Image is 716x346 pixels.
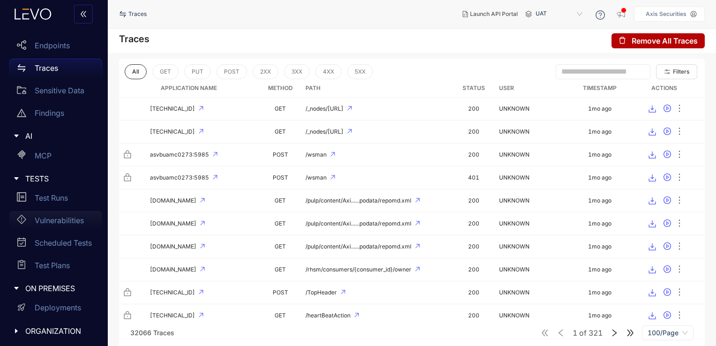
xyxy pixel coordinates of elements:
button: play-circle [660,170,675,185]
span: Launch API Portal [470,11,518,17]
th: Path [302,79,452,98]
div: 1mo ago [588,266,612,273]
span: [DOMAIN_NAME] [150,197,196,204]
span: 32066 Traces [130,329,174,337]
span: play-circle [664,105,671,113]
p: Test Plans [35,261,70,270]
span: POST [273,289,288,296]
span: 4XX [323,68,334,75]
button: play-circle [660,216,675,231]
span: ellipsis [675,196,684,206]
button: play-circle [660,239,675,254]
span: GET [160,68,171,75]
button: ellipsis [675,262,684,277]
button: 3XX [284,64,310,79]
span: /wsman [306,174,327,181]
span: warning [17,108,26,118]
button: Launch API Portal [455,7,525,22]
span: ellipsis [675,173,684,183]
p: Test Runs [35,194,68,202]
td: 200 [452,212,495,235]
span: UNKNOWN [499,312,530,319]
div: ORGANIZATION [6,321,102,341]
span: ellipsis [675,264,684,275]
span: play-circle [664,128,671,136]
a: Sensitive Data [9,81,102,104]
div: ON PREMISES [6,278,102,298]
span: ellipsis [675,127,684,137]
div: 1mo ago [588,197,612,204]
div: AI [6,126,102,146]
button: ellipsis [675,193,684,208]
span: 100/Page [648,326,688,340]
span: UNKNOWN [499,220,530,227]
span: play-circle [664,196,671,205]
button: play-circle [660,147,675,162]
span: /rhsm/consumers/{consumer_id}/owner [306,266,411,273]
th: Timestamp [576,79,624,98]
span: Traces [128,11,147,17]
span: delete [619,37,626,45]
span: PUT [192,68,203,75]
span: [TECHNICAL_ID] [150,105,195,112]
button: 4XX [315,64,342,79]
span: [TECHNICAL_ID] [150,289,195,296]
span: ON PREMISES [25,284,95,293]
span: right [610,329,619,337]
span: UAT [536,7,584,22]
button: play-circle [660,101,675,116]
a: Test Runs [9,188,102,211]
th: Method [259,79,302,98]
p: Findings [35,109,64,117]
span: /_nodes/[URL] [306,105,343,112]
span: GET [275,105,286,112]
span: /pulp/content/Axi......podata/repomd.xml [306,243,411,250]
span: play-circle [664,219,671,228]
span: GET [275,312,286,319]
a: Findings [9,104,102,126]
td: 200 [452,304,495,327]
div: 1mo ago [588,151,612,158]
span: [DOMAIN_NAME] [150,243,196,250]
div: 1mo ago [588,174,612,181]
th: Application Name [119,79,259,98]
span: [DOMAIN_NAME] [150,266,196,273]
p: Deployments [35,303,81,312]
button: ellipsis [675,170,684,185]
span: ellipsis [675,218,684,229]
button: All [125,64,147,79]
span: caret-right [13,133,20,139]
span: [TECHNICAL_ID] [150,312,195,319]
span: play-circle [664,265,671,274]
span: UNKNOWN [499,197,530,204]
span: [DOMAIN_NAME] [150,220,196,227]
span: play-circle [664,173,671,182]
a: Scheduled Tests [9,233,102,256]
button: ellipsis [675,216,684,231]
button: ellipsis [675,147,684,162]
div: 1mo ago [588,128,612,135]
td: 200 [452,235,495,258]
button: play-circle [660,285,675,300]
div: 1mo ago [588,312,612,319]
span: /heartBeatAction [306,312,351,319]
span: 321 [589,329,603,337]
button: GET [152,64,179,79]
span: double-right [626,329,634,337]
button: ellipsis [675,101,684,116]
span: play-circle [664,242,671,251]
span: play-circle [664,311,671,320]
span: POST [273,174,288,181]
span: ellipsis [675,310,684,321]
span: caret-right [13,328,20,334]
button: double-left [74,5,93,23]
p: Scheduled Tests [35,239,92,247]
span: [TECHNICAL_ID] [150,128,195,135]
a: Endpoints [9,36,102,59]
span: GET [275,220,286,227]
td: 200 [452,281,495,304]
span: POST [224,68,239,75]
p: Axis Securities [646,11,686,17]
button: play-circle [660,193,675,208]
span: ellipsis [675,241,684,252]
